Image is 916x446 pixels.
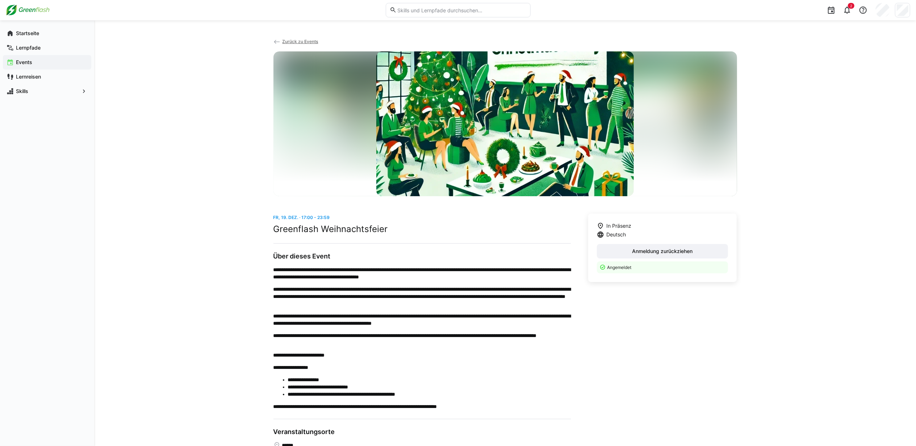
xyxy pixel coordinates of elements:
[273,252,571,260] h3: Über dieses Event
[273,428,571,436] h3: Veranstaltungsorte
[607,264,724,270] p: Angemeldet
[397,7,526,13] input: Skills und Lernpfade durchsuchen…
[273,224,571,235] h2: Greenflash Weihnachtsfeier
[273,215,330,220] span: Fr, 19. Dez. · 17:00 - 23:59
[282,39,318,44] span: Zurück zu Events
[597,244,728,258] button: Anmeldung zurückziehen
[606,222,631,230] span: In Präsenz
[631,248,694,255] span: Anmeldung zurückziehen
[606,231,626,238] span: Deutsch
[850,4,852,8] span: 2
[273,39,318,44] a: Zurück zu Events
